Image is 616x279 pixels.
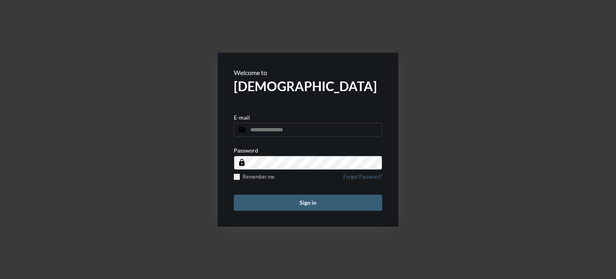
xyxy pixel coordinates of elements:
[234,114,250,121] p: E-mail
[234,147,258,154] p: Password
[234,174,275,180] label: Remember me
[234,69,382,76] p: Welcome to
[234,78,382,94] h2: [DEMOGRAPHIC_DATA]
[234,195,382,211] button: Sign in
[343,174,382,185] a: Forgot Password?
